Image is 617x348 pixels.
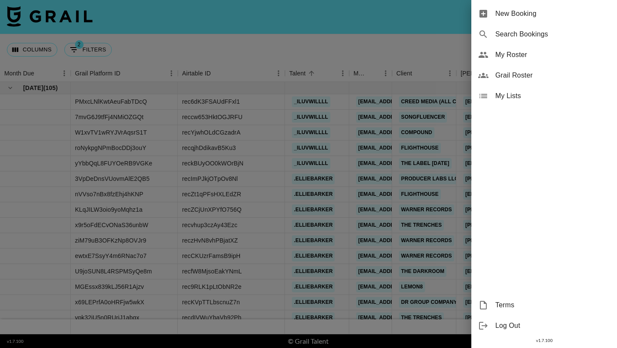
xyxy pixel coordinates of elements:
span: My Lists [495,91,610,101]
div: My Roster [471,45,617,65]
div: Grail Roster [471,65,617,86]
span: Grail Roster [495,70,610,81]
div: New Booking [471,3,617,24]
div: v 1.7.100 [471,336,617,345]
div: Search Bookings [471,24,617,45]
span: My Roster [495,50,610,60]
div: Terms [471,295,617,315]
span: Search Bookings [495,29,610,39]
div: My Lists [471,86,617,106]
span: New Booking [495,9,610,19]
div: Log Out [471,315,617,336]
span: Log Out [495,321,610,331]
span: Terms [495,300,610,310]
